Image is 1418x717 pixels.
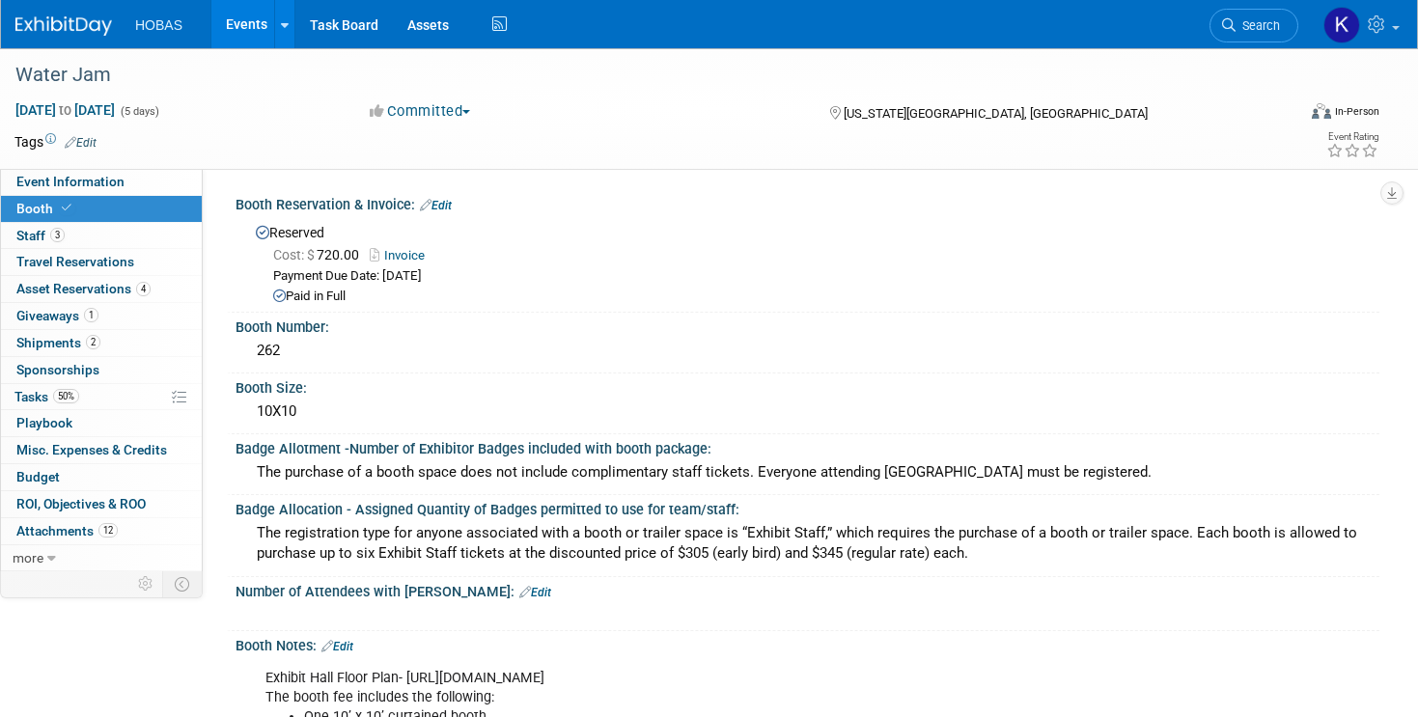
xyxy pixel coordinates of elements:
[16,335,100,350] span: Shipments
[236,495,1379,519] div: Badge Allocation - Assigned Quantity of Badges permitted to use for team/staff:
[62,203,71,213] i: Booth reservation complete
[1,303,202,329] a: Giveaways1
[163,571,203,596] td: Toggle Event Tabs
[1,357,202,383] a: Sponsorships
[1,464,202,490] a: Budget
[13,550,43,565] span: more
[16,415,72,430] span: Playbook
[1,196,202,222] a: Booth
[65,136,97,150] a: Edit
[363,101,478,122] button: Committed
[16,254,134,269] span: Travel Reservations
[1,169,202,195] a: Event Information
[1,276,202,302] a: Asset Reservations4
[1323,7,1360,43] img: Krzysztof Kwiatkowski
[15,16,112,36] img: ExhibitDay
[370,248,434,262] a: Invoice
[16,174,125,189] span: Event Information
[53,389,79,403] span: 50%
[16,228,65,243] span: Staff
[16,281,151,296] span: Asset Reservations
[14,132,97,152] td: Tags
[86,335,100,349] span: 2
[56,102,74,118] span: to
[1176,100,1379,129] div: Event Format
[50,228,65,242] span: 3
[250,518,1365,569] div: The registration type for anyone associated with a booth or trailer space is “Exhibit Staff,” whi...
[1,437,202,463] a: Misc. Expenses & Credits
[236,577,1379,602] div: Number of Attendees with [PERSON_NAME]:
[1236,18,1280,33] span: Search
[236,313,1379,337] div: Booth Number:
[1,223,202,249] a: Staff3
[16,523,118,538] span: Attachments
[250,336,1365,366] div: 262
[136,282,151,296] span: 4
[129,571,163,596] td: Personalize Event Tab Strip
[236,373,1379,398] div: Booth Size:
[250,397,1365,427] div: 10X10
[273,288,1365,306] div: Paid in Full
[135,17,182,33] span: HOBAS
[236,190,1379,215] div: Booth Reservation & Invoice:
[1,410,202,436] a: Playbook
[16,362,99,377] span: Sponsorships
[14,389,79,404] span: Tasks
[250,218,1365,306] div: Reserved
[16,469,60,484] span: Budget
[1,545,202,571] a: more
[84,308,98,322] span: 1
[273,247,367,262] span: 720.00
[16,201,75,216] span: Booth
[250,457,1365,487] div: The purchase of a booth space does not include complimentary staff tickets. Everyone attending [G...
[1,249,202,275] a: Travel Reservations
[1312,103,1331,119] img: Format-Inperson.png
[119,105,159,118] span: (5 days)
[1,384,202,410] a: Tasks50%
[98,523,118,538] span: 12
[9,58,1264,93] div: Water Jam
[1,491,202,517] a: ROI, Objectives & ROO
[1326,132,1378,142] div: Event Rating
[420,199,452,212] a: Edit
[16,308,98,323] span: Giveaways
[16,496,146,511] span: ROI, Objectives & ROO
[273,267,1365,286] div: Payment Due Date: [DATE]
[844,106,1148,121] span: [US_STATE][GEOGRAPHIC_DATA], [GEOGRAPHIC_DATA]
[1334,104,1379,119] div: In-Person
[273,247,317,262] span: Cost: $
[236,631,1379,656] div: Booth Notes:
[16,442,167,457] span: Misc. Expenses & Credits
[519,586,551,599] a: Edit
[321,640,353,653] a: Edit
[236,434,1379,458] div: Badge Allotment -Number of Exhibitor Badges included with booth package:
[14,101,116,119] span: [DATE] [DATE]
[1,330,202,356] a: Shipments2
[1209,9,1298,42] a: Search
[1,518,202,544] a: Attachments12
